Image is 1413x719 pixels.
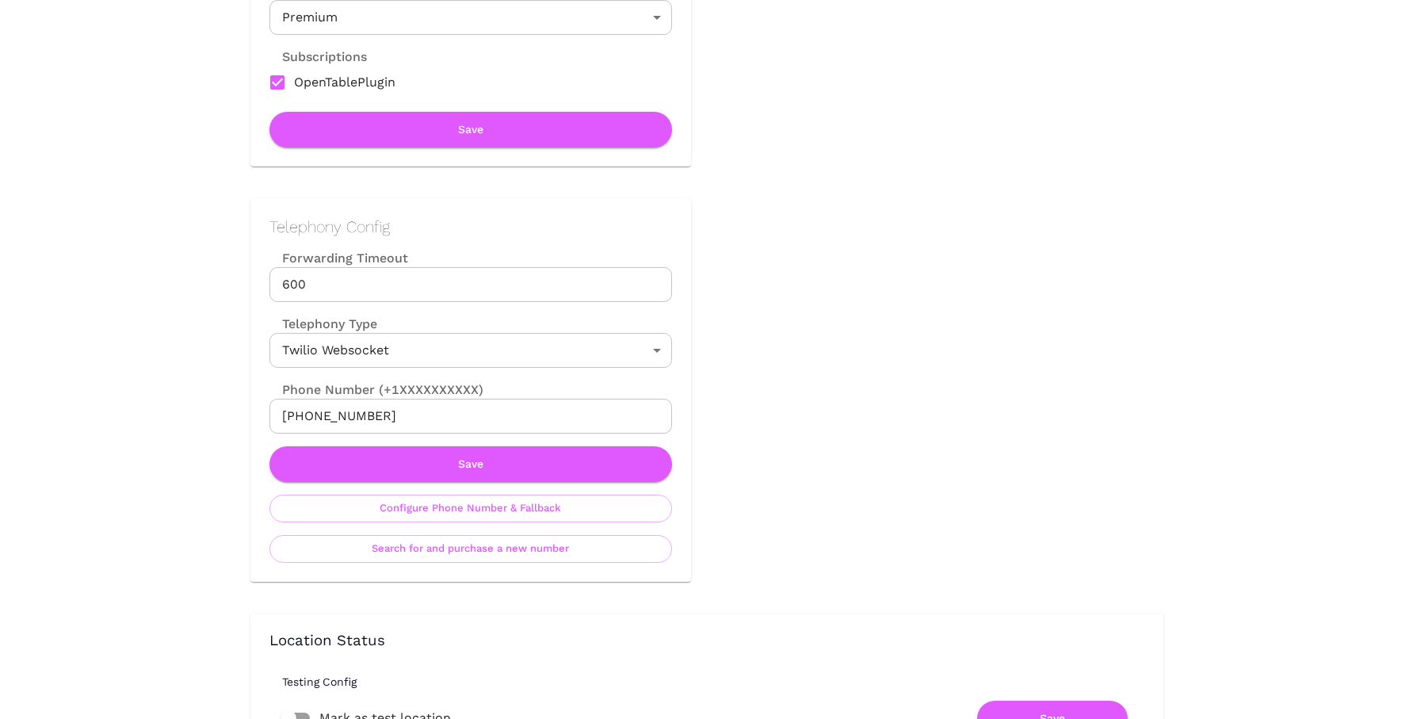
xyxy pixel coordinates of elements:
[269,315,377,333] label: Telephony Type
[282,675,1157,688] h6: Testing Config
[269,112,672,147] button: Save
[269,333,672,368] div: Twilio Websocket
[269,217,672,236] h2: Telephony Config
[294,73,395,92] span: OpenTablePlugin
[269,48,367,66] label: Subscriptions
[269,381,672,399] label: Phone Number (+1XXXXXXXXXX)
[269,495,672,522] button: Configure Phone Number & Fallback
[269,633,1144,650] h3: Location Status
[269,446,672,482] button: Save
[269,249,672,267] label: Forwarding Timeout
[269,535,672,563] button: Search for and purchase a new number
